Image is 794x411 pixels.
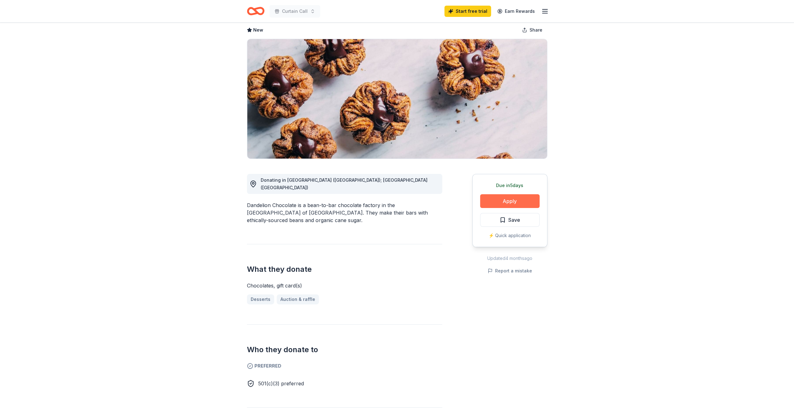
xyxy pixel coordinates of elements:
button: Curtain Call [269,5,320,18]
button: Apply [480,194,540,208]
div: Due in 5 days [480,182,540,189]
span: Curtain Call [282,8,308,15]
span: New [253,26,263,34]
button: Report a mistake [488,267,532,275]
span: Save [508,216,520,224]
a: Home [247,4,264,18]
div: ⚡️ Quick application [480,232,540,239]
button: Save [480,213,540,227]
h2: What they donate [247,264,442,274]
span: Preferred [247,362,442,370]
div: Dandelion Chocolate is a bean-to-bar chocolate factory in the [GEOGRAPHIC_DATA] of [GEOGRAPHIC_DA... [247,201,442,224]
a: Earn Rewards [494,6,539,17]
button: Share [517,24,547,36]
span: Donating in [GEOGRAPHIC_DATA] ([GEOGRAPHIC_DATA]); [GEOGRAPHIC_DATA] ([GEOGRAPHIC_DATA]) [261,177,428,190]
div: Updated 4 months ago [472,255,547,262]
h2: Who they donate to [247,345,442,355]
a: Auction & raffle [277,294,319,304]
a: Desserts [247,294,274,304]
div: Chocolates, gift card(s) [247,282,442,289]
span: 501(c)(3) preferred [258,380,304,387]
img: Image for Dandelion Chocolates [247,39,547,159]
a: Start free trial [444,6,491,17]
span: Share [530,26,542,34]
